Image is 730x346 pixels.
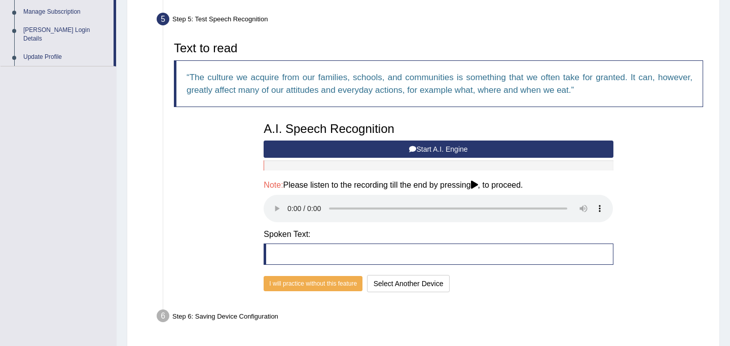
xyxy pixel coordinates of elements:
button: Select Another Device [367,275,450,292]
h3: A.I. Speech Recognition [264,122,613,135]
div: Step 5: Test Speech Recognition [152,10,715,32]
h4: Spoken Text: [264,230,613,239]
button: Start A.I. Engine [264,141,613,158]
a: Update Profile [19,48,114,66]
h4: Please listen to the recording till the end by pressing , to proceed. [264,181,613,190]
div: Step 6: Saving Device Configuration [152,306,715,329]
span: Note: [264,181,283,189]
q: The culture we acquire from our families, schools, and communities is something that we often tak... [187,73,692,95]
h3: Text to read [174,42,703,55]
button: I will practice without this feature [264,276,362,291]
a: [PERSON_NAME] Login Details [19,21,114,48]
a: Manage Subscription [19,3,114,21]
